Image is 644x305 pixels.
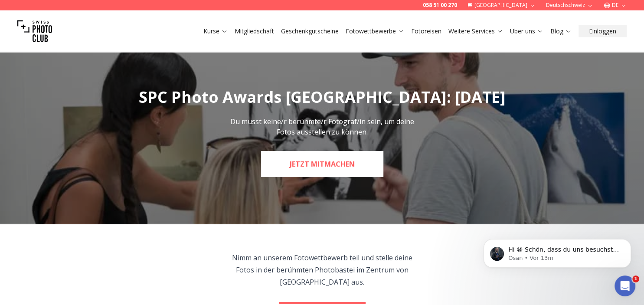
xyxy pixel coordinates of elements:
a: Weitere Services [448,27,503,36]
a: Blog [550,27,572,36]
a: Geschenkgutscheine [281,27,339,36]
button: Einloggen [579,25,627,37]
span: 1 [632,275,639,282]
iframe: Intercom live chat [615,275,635,296]
a: Mitgliedschaft [235,27,274,36]
iframe: Intercom notifications Nachricht [471,221,644,282]
button: Fotoreisen [408,25,445,37]
a: Kurse [203,27,228,36]
button: Fotowettbewerbe [342,25,408,37]
p: Du musst keine/r berühmte/r Fotograf/in sein, um deine Fotos ausstellen zu können. [225,116,419,137]
p: Nimm an unserem Fotowettbewerb teil und stelle deine Fotos in der berühmten Photobastei im Zentru... [223,252,421,288]
button: Kurse [200,25,231,37]
a: Über uns [510,27,543,36]
button: Über uns [507,25,547,37]
img: Swiss photo club [17,14,52,49]
a: JETZT MITMACHEN [261,151,383,177]
a: 058 51 00 270 [423,2,457,9]
button: Weitere Services [445,25,507,37]
button: Blog [547,25,575,37]
button: Mitgliedschaft [231,25,278,37]
a: Fotowettbewerbe [346,27,404,36]
a: Fotoreisen [411,27,441,36]
button: Geschenkgutscheine [278,25,342,37]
